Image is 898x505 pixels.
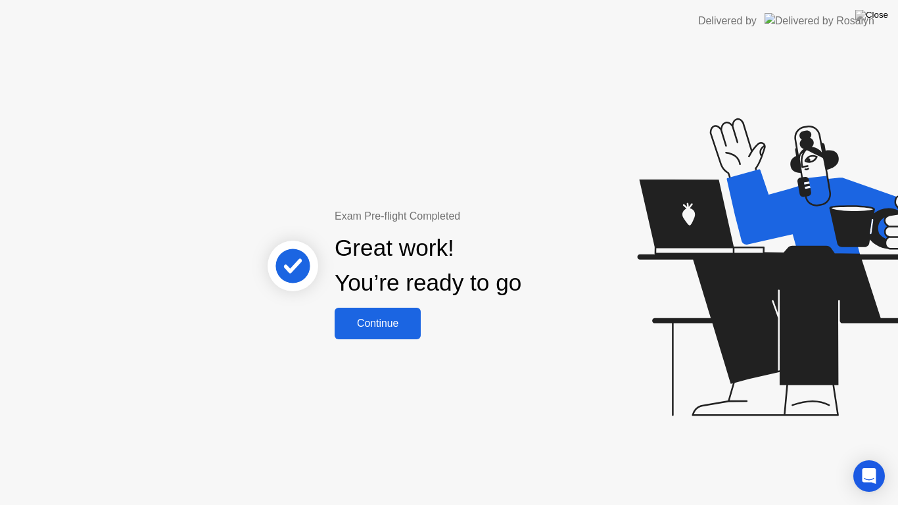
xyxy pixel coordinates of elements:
[335,308,421,339] button: Continue
[335,231,521,301] div: Great work! You’re ready to go
[853,460,885,492] div: Open Intercom Messenger
[698,13,757,29] div: Delivered by
[855,10,888,20] img: Close
[339,318,417,329] div: Continue
[335,208,606,224] div: Exam Pre-flight Completed
[765,13,874,28] img: Delivered by Rosalyn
